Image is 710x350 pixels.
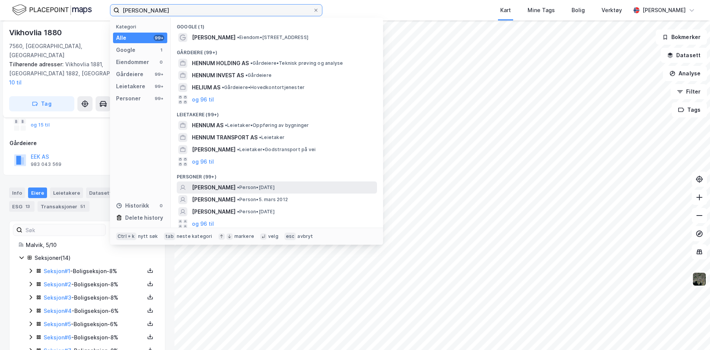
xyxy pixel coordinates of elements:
a: Seksjon#6 [44,334,71,341]
div: Delete history [125,213,163,222]
div: Gårdeiere (99+) [171,44,383,57]
div: Gårdeiere [9,139,165,148]
div: esc [284,233,296,240]
div: - Boligseksjon - 6% [44,306,145,316]
div: Datasett [86,187,115,198]
div: - Boligseksjon - 8% [44,293,145,302]
div: 983 043 569 [31,161,61,167]
div: - Boligseksjon - 8% [44,267,145,276]
span: • [237,34,239,40]
div: Eiere [28,187,47,198]
div: - Boligseksjon - 8% [44,333,145,342]
div: - Boligseksjon - 6% [44,320,145,329]
div: Leietakere (99+) [171,106,383,119]
span: • [259,134,261,140]
div: 99+ [154,71,164,77]
div: Kart [500,6,511,15]
span: Person • 5. mars 2012 [237,197,288,203]
span: [PERSON_NAME] [192,33,236,42]
div: Bolig [572,6,585,15]
span: HENNUM HOLDING AS [192,59,249,68]
div: Verktøy [602,6,622,15]
span: Gårdeiere [245,72,272,78]
div: - Boligseksjon - 8% [44,280,145,289]
div: Personer (99+) [171,168,383,181]
div: 1 [158,47,164,53]
div: Mine Tags [528,6,555,15]
div: Google (1) [171,18,383,31]
span: • [237,184,239,190]
a: Seksjon#5 [44,321,71,327]
button: Tag [9,96,74,111]
span: [PERSON_NAME] [192,183,236,192]
button: og 96 til [192,157,214,166]
button: og 96 til [192,219,214,228]
div: 99+ [154,95,164,102]
span: • [222,84,224,90]
button: og 96 til [192,95,214,104]
span: Leietaker • Godstransport på vei [237,147,316,153]
div: Google [116,45,135,55]
div: Eiendommer [116,58,149,67]
button: Tags [672,102,707,117]
button: Bokmerker [656,30,707,45]
div: Malvik, 5/10 [26,241,156,250]
div: neste kategori [177,233,212,239]
span: [PERSON_NAME] [192,145,236,154]
span: • [237,147,239,152]
span: HENNUM TRANSPORT AS [192,133,258,142]
div: 0 [158,203,164,209]
div: Transaksjoner [38,201,90,212]
div: tab [164,233,175,240]
a: Seksjon#1 [44,268,70,274]
span: HELIUM AS [192,83,220,92]
span: Leietaker • Oppføring av bygninger [225,122,309,128]
input: Søk [22,224,105,236]
div: 13 [24,203,31,210]
div: Ctrl + k [116,233,137,240]
div: Leietakere [50,187,83,198]
span: [PERSON_NAME] [192,207,236,216]
div: Kontrollprogram for chat [672,314,710,350]
a: Seksjon#2 [44,281,71,287]
span: • [237,209,239,214]
div: Seksjoner ( 14 ) [35,253,156,262]
span: Leietaker [259,134,284,141]
input: Søk på adresse, matrikkel, gårdeiere, leietakere eller personer [119,5,313,16]
div: Info [9,187,25,198]
span: [PERSON_NAME] [192,195,236,204]
button: Datasett [661,48,707,63]
a: Seksjon#3 [44,294,71,301]
div: Vikhovlia 1880 [9,27,63,39]
span: Eiendom • [STREET_ADDRESS] [237,34,308,41]
div: markere [234,233,254,239]
button: Filter [671,84,707,99]
div: Leietakere [116,82,145,91]
span: Gårdeiere • Teknisk prøving og analyse [250,60,343,66]
span: • [250,60,253,66]
span: Gårdeiere • Hovedkontortjenester [222,84,305,91]
div: Gårdeiere [116,70,143,79]
span: • [225,122,227,128]
span: • [245,72,248,78]
div: Personer [116,94,141,103]
img: logo.f888ab2527a4732fd821a326f86c7f29.svg [12,3,92,17]
span: Tilhørende adresser: [9,61,65,67]
div: 0 [158,59,164,65]
iframe: Chat Widget [672,314,710,350]
div: avbryt [297,233,313,239]
span: HENNUM INVEST AS [192,71,244,80]
div: Historikk [116,201,149,210]
span: • [237,197,239,202]
span: HENNUM AS [192,121,223,130]
img: 9k= [692,272,707,286]
div: 7560, [GEOGRAPHIC_DATA], [GEOGRAPHIC_DATA] [9,42,135,60]
div: Alle [116,33,126,42]
a: Seksjon#4 [44,308,72,314]
div: Vikhovlia 1881, [GEOGRAPHIC_DATA] 1882, [GEOGRAPHIC_DATA] 1883 [9,60,159,87]
div: velg [268,233,278,239]
div: ESG [9,201,35,212]
div: 51 [79,203,86,210]
div: [PERSON_NAME] [642,6,686,15]
button: Analyse [663,66,707,81]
